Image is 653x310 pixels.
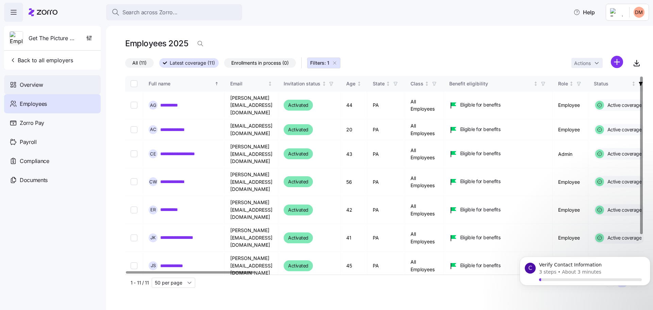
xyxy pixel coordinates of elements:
[405,92,444,119] td: All Employees
[634,7,644,18] img: 795a5e4b8f17f6b564dd07a5c73a1f72
[341,119,367,140] td: 20
[288,262,308,270] span: Activated
[588,76,651,92] th: StatusNot sorted
[341,196,367,224] td: 42
[411,80,423,87] div: Class
[605,150,642,157] span: Active coverage
[367,168,405,196] td: PA
[132,59,147,67] span: All (11)
[310,60,329,66] span: Filters: 1
[449,80,532,87] div: Benefit eligibility
[341,76,367,92] th: AgeNot sorted
[288,206,308,214] span: Activated
[322,81,326,86] div: Not sorted
[231,59,289,67] span: Enrollments in process (0)
[367,92,405,119] td: PA
[405,76,444,92] th: ClassNot sorted
[230,80,267,87] div: Email
[4,75,101,94] a: Overview
[405,224,444,252] td: All Employees
[460,101,501,108] span: Eligible for benefits
[405,168,444,196] td: All Employees
[568,5,600,19] button: Help
[460,262,501,269] span: Eligible for benefits
[150,152,156,156] span: C E
[405,119,444,140] td: All Employees
[367,140,405,168] td: PA
[460,150,501,157] span: Eligible for benefits
[357,81,362,86] div: Not sorted
[367,252,405,280] td: PA
[373,80,385,87] div: State
[444,76,553,92] th: Benefit eligibilityNot sorted
[569,81,574,86] div: Not sorted
[131,102,137,109] input: Select record 1
[553,196,588,224] td: Employee
[20,119,44,127] span: Zorro Pay
[7,53,76,67] button: Back to all employers
[517,249,653,307] iframe: Intercom notifications message
[149,180,157,184] span: C W
[131,126,137,133] input: Select record 2
[553,140,588,168] td: Admin
[605,234,642,241] span: Active coverage
[341,92,367,119] td: 44
[4,132,101,151] a: Payroll
[341,224,367,252] td: 41
[131,262,137,269] input: Select record 7
[278,76,341,92] th: Invitation statusNot sorted
[29,34,78,43] span: Get The Picture Corporation
[605,178,642,185] span: Active coverage
[460,234,501,241] span: Eligible for benefits
[284,80,320,87] div: Invitation status
[460,178,501,185] span: Eligible for benefits
[225,168,278,196] td: [PERSON_NAME][EMAIL_ADDRESS][DOMAIN_NAME]
[605,126,642,133] span: Active coverage
[341,140,367,168] td: 43
[405,252,444,280] td: All Employees
[225,119,278,140] td: [EMAIL_ADDRESS][DOMAIN_NAME]
[574,61,591,66] span: Actions
[150,103,156,108] span: A G
[225,140,278,168] td: [PERSON_NAME][EMAIL_ADDRESS][DOMAIN_NAME]
[405,196,444,224] td: All Employees
[4,94,101,113] a: Employees
[20,176,48,184] span: Documents
[225,92,278,119] td: [PERSON_NAME][EMAIL_ADDRESS][DOMAIN_NAME]
[288,178,308,186] span: Activated
[4,113,101,132] a: Zorro Pay
[611,56,623,68] svg: add icon
[553,76,588,92] th: RoleNot sorted
[605,207,642,213] span: Active coverage
[4,170,101,190] a: Documents
[553,119,588,140] td: Employee
[631,81,636,86] div: Not sorted
[150,127,156,132] span: A C
[288,101,308,109] span: Activated
[122,8,178,17] span: Search across Zorro...
[10,56,73,64] span: Back to all employers
[405,140,444,168] td: All Employees
[288,150,308,158] span: Activated
[214,81,219,86] div: Sorted ascending
[288,234,308,242] span: Activated
[225,224,278,252] td: [PERSON_NAME][EMAIL_ADDRESS][DOMAIN_NAME]
[386,81,390,86] div: Not sorted
[307,58,340,68] button: Filters: 1
[143,76,225,92] th: Full nameSorted ascending
[288,126,308,134] span: Activated
[131,150,137,157] input: Select record 3
[553,168,588,196] td: Employee
[268,81,272,86] div: Not sorted
[225,252,278,280] td: [PERSON_NAME][EMAIL_ADDRESS][DOMAIN_NAME]
[571,58,603,68] button: Actions
[573,8,595,16] span: Help
[106,4,242,20] button: Search across Zorro...
[460,206,501,213] span: Eligible for benefits
[367,119,405,140] td: PA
